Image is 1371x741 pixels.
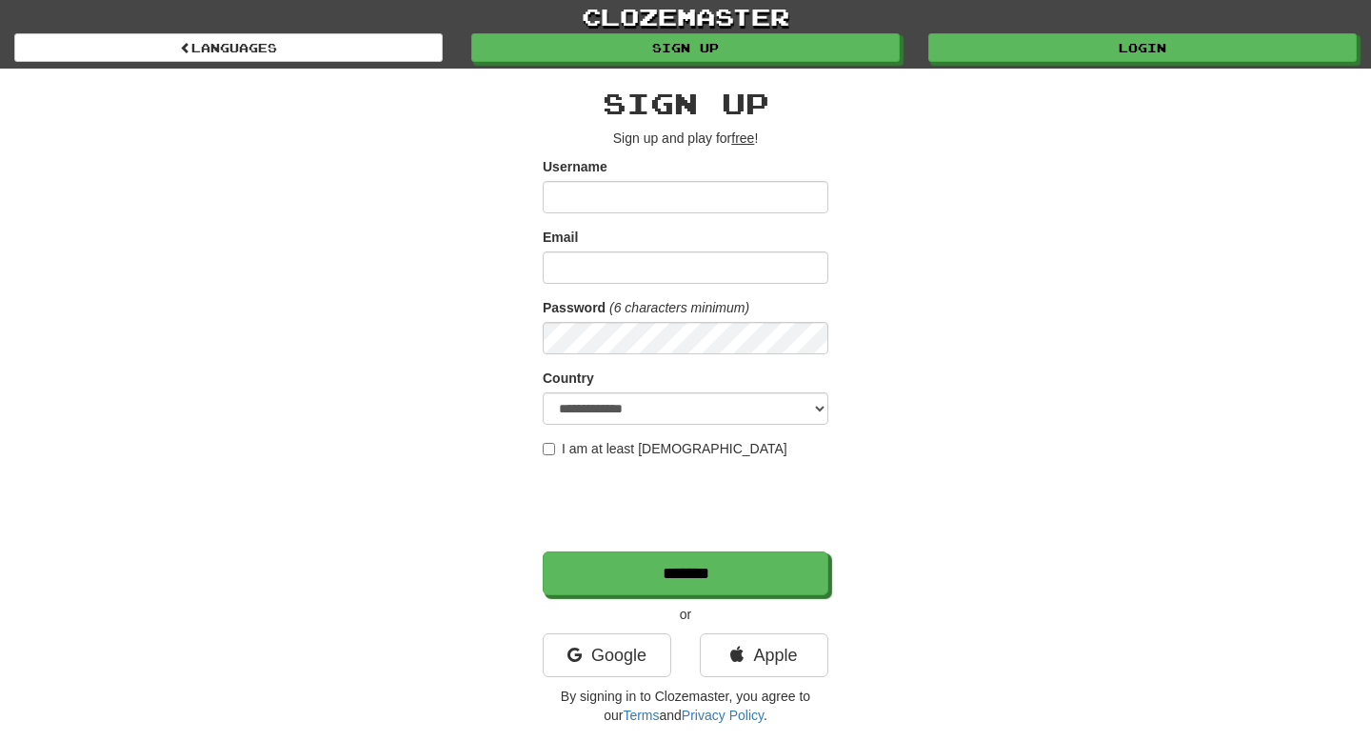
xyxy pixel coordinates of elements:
a: Google [543,633,671,677]
em: (6 characters minimum) [609,300,749,315]
p: By signing in to Clozemaster, you agree to our and . [543,687,828,725]
u: free [731,130,754,146]
p: Sign up and play for ! [543,129,828,148]
label: Email [543,228,578,247]
a: Terms [623,708,659,723]
a: Login [928,33,1357,62]
a: Sign up [471,33,900,62]
a: Languages [14,33,443,62]
h2: Sign up [543,88,828,119]
a: Apple [700,633,828,677]
iframe: reCAPTCHA [543,468,832,542]
input: I am at least [DEMOGRAPHIC_DATA] [543,443,555,455]
label: Username [543,157,607,176]
label: Password [543,298,606,317]
p: or [543,605,828,624]
a: Privacy Policy [682,708,764,723]
label: Country [543,369,594,388]
label: I am at least [DEMOGRAPHIC_DATA] [543,439,787,458]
